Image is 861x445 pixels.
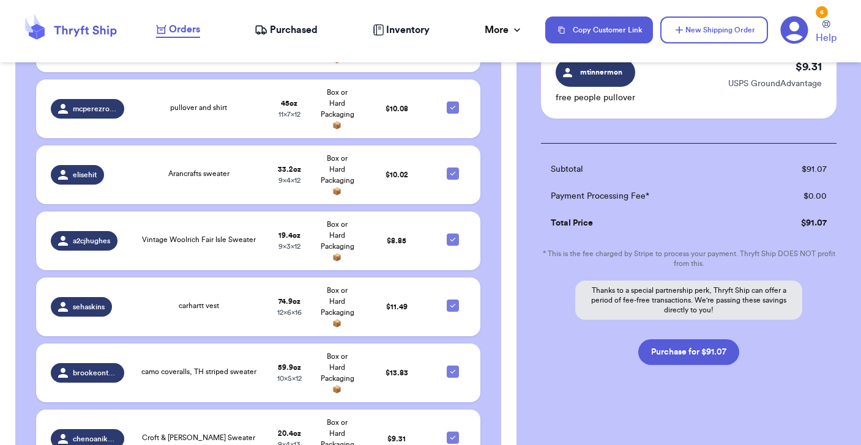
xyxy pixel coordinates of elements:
span: camo coveralls, TH striped sweater [141,368,256,375]
span: Box or Hard Packaging 📦 [321,89,354,129]
div: 6 [816,6,828,18]
span: $ 8.85 [387,237,406,245]
p: $ 9.31 [796,58,822,75]
span: Box or Hard Packaging 📦 [321,287,354,327]
span: elisehit [73,170,97,180]
span: Help [816,31,837,45]
span: sehaskins [73,302,105,312]
p: Thanks to a special partnership perk, Thryft Ship can offer a period of fee-free transactions. We... [575,281,802,320]
span: $ 10.02 [386,171,408,178]
td: Subtotal [541,156,755,183]
button: New Shipping Order [660,17,768,43]
td: $ 91.07 [755,210,837,237]
button: Copy Customer Link [545,17,653,43]
td: $ 91.07 [755,156,837,183]
span: Purchased [270,23,318,37]
p: free people pullover [556,92,635,104]
span: $ 13.83 [386,369,408,377]
span: Box or Hard Packaging 📦 [321,155,354,195]
strong: 59.9 oz [278,364,301,371]
span: pullover and shirt [170,104,227,111]
a: Purchased [255,23,318,37]
span: $ 11.49 [386,303,408,311]
span: $ 10.08 [386,105,408,112]
span: mtinnermon [577,67,626,78]
span: 9 x 4 x 12 [278,177,300,184]
p: * This is the fee charged by Stripe to process your payment. Thryft Ship DOES NOT profit from this. [541,249,837,268]
div: More [485,23,523,37]
td: Payment Processing Fee* [541,183,755,210]
a: Orders [156,22,200,38]
span: a2cjhughes [73,236,110,246]
td: $ 0.00 [755,183,837,210]
button: Purchase for $91.07 [638,339,739,365]
span: Vintage Woolrich Fair Isle Sweater [142,236,256,243]
span: 9 x 3 x 12 [278,243,300,250]
span: brookeonthebo [73,368,117,378]
td: Total Price [541,210,755,237]
span: Inventory [386,23,430,37]
strong: 33.2 oz [278,166,301,173]
span: 11 x 7 x 12 [278,111,300,118]
span: carhartt vest [179,302,219,309]
span: Box or Hard Packaging 📦 [321,353,354,393]
span: $ 9.31 [387,435,406,443]
a: Help [816,20,837,45]
strong: 74.9 oz [278,298,300,305]
strong: 45 oz [281,100,297,107]
span: mcperezroberts [73,104,117,114]
strong: 19.4 oz [278,232,300,239]
a: Inventory [373,23,430,37]
span: Orders [169,22,200,37]
span: Croft & [PERSON_NAME] Sweater [142,434,255,441]
span: 10 x 5 x 12 [277,375,302,382]
span: 12 x 6 x 16 [277,309,302,316]
p: USPS GroundAdvantage [728,78,822,90]
strong: 20.4 oz [278,430,301,437]
span: chenoanikolina [73,434,117,444]
a: 6 [780,16,808,44]
span: Box or Hard Packaging 📦 [321,221,354,261]
span: Arancrafts sweater [168,170,229,177]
